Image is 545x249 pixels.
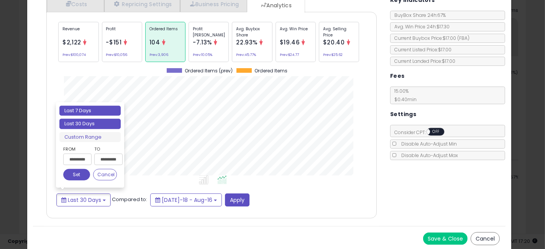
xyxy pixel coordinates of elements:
button: Cancel [93,169,117,180]
span: Compared to: [112,196,147,203]
span: -7.13% [193,38,212,46]
p: Profit [106,26,138,38]
button: Save & Close [423,233,468,245]
span: Avg. Win Price 24h: $17.30 [391,23,450,30]
small: Prev: $10,056 [106,54,128,56]
li: Custom Range [59,132,121,143]
p: Avg. Win Price [280,26,312,38]
small: Prev: $24.77 [280,54,299,56]
small: Prev: 3,906 [149,54,168,56]
button: Set [63,169,90,180]
label: To [94,145,117,153]
small: Prev: 10.05% [193,54,212,56]
span: Ordered Items (prev) [185,68,233,74]
p: Profit [PERSON_NAME] [193,26,225,38]
small: Prev: $100,074 [62,54,86,56]
button: Cancel [471,232,500,245]
span: Disable Auto-Adjust Max [397,152,458,159]
span: $20.40 [323,38,345,46]
span: Current Listed Price: $17.00 [391,46,451,53]
span: $2,122 [62,38,81,46]
p: Revenue [62,26,94,38]
h5: Fees [390,71,405,81]
span: Last 30 Days [68,196,101,204]
small: Prev: $25.62 [323,54,343,56]
span: 104 [149,38,160,46]
span: Ordered Items [254,68,287,74]
span: OFF [430,129,443,135]
label: From [63,145,90,153]
p: Ordered Items [149,26,181,38]
span: $0.40 min [391,96,417,103]
li: Last 30 Days [59,119,121,129]
span: 22.93% [236,38,258,46]
span: -$151 [106,38,122,46]
li: Last 7 Days [59,106,121,116]
span: Current Landed Price: $17.00 [391,58,455,64]
span: BuyBox Share 24h: 67% [391,12,446,18]
p: Avg. Selling Price [323,26,355,38]
p: Avg. Buybox Share [236,26,268,38]
small: Prev: 45.77% [236,54,256,56]
button: Apply [225,193,250,206]
span: $17.00 [443,35,469,41]
span: $19.46 [280,38,300,46]
span: [DATE]-18 - Aug-16 [162,196,212,204]
h5: Settings [390,110,416,119]
span: 15.00 % [391,88,417,103]
span: Current Buybox Price: [391,35,469,41]
span: ( FBA ) [457,35,469,41]
span: Disable Auto-Adjust Min [397,141,457,147]
span: Consider CPT: [391,129,455,136]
